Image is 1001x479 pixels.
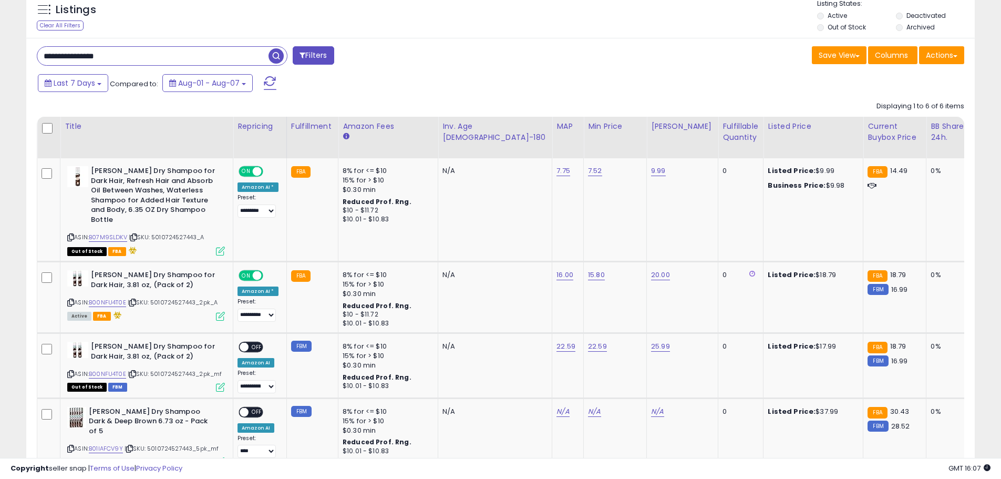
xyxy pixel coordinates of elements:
[238,423,274,433] div: Amazon AI
[343,176,430,185] div: 15% for > $10
[240,167,253,176] span: ON
[768,121,859,132] div: Listed Price
[556,406,569,417] a: N/A
[343,426,430,435] div: $0.30 min
[11,463,49,473] strong: Copyright
[556,341,575,352] a: 22.59
[343,310,430,319] div: $10 - $11.72
[293,46,334,65] button: Filters
[588,121,642,132] div: Min Price
[651,121,714,132] div: [PERSON_NAME]
[90,463,135,473] a: Terms of Use
[67,342,225,391] div: ASIN:
[931,342,965,351] div: 0%
[723,166,755,176] div: 0
[868,407,887,419] small: FBA
[126,247,137,254] i: hazardous material
[238,121,282,132] div: Repricing
[343,373,411,382] b: Reduced Prof. Rng.
[931,121,969,143] div: BB Share 24h.
[556,270,573,280] a: 16.00
[768,166,855,176] div: $9.99
[291,406,312,417] small: FBM
[238,358,274,368] div: Amazon AI
[67,407,86,428] img: 51FX5iUvTLL._SL40_.jpg
[343,215,430,224] div: $10.01 - $10.83
[291,166,311,178] small: FBA
[238,298,278,322] div: Preset:
[875,50,908,60] span: Columns
[768,180,825,190] b: Business Price:
[556,166,570,176] a: 7.75
[343,132,349,141] small: Amazon Fees.
[93,312,111,321] span: FBA
[931,270,965,280] div: 0%
[67,342,88,358] img: 31-N2n7lWDL._SL40_.jpg
[89,407,216,439] b: [PERSON_NAME] Dry Shampoo Dark & Deep Brown 6.73 oz - Pack of 5
[812,46,866,64] button: Save View
[343,351,430,361] div: 15% for > $10
[343,382,430,391] div: $10.01 - $10.83
[891,421,910,431] span: 28.52
[442,121,548,143] div: Inv. Age [DEMOGRAPHIC_DATA]-180
[343,361,430,370] div: $0.30 min
[343,437,411,446] b: Reduced Prof. Rng.
[67,383,107,392] span: All listings that are currently out of stock and unavailable for purchase on Amazon
[651,270,670,280] a: 20.00
[91,342,219,364] b: [PERSON_NAME] Dry Shampoo for Dark Hair, 3.81 oz, (Pack of 2)
[89,444,123,453] a: B01IAFCV9Y
[89,233,127,242] a: B07M9SLDKV
[723,342,755,351] div: 0
[67,312,91,321] span: All listings currently available for purchase on Amazon
[67,247,107,256] span: All listings that are currently out of stock and unavailable for purchase on Amazon
[828,23,866,32] label: Out of Stock
[91,166,219,227] b: [PERSON_NAME] Dry Shampoo for Dark Hair, Refresh Hair and Absorb Oil Between Washes, Waterless Sh...
[890,270,906,280] span: 18.79
[868,284,888,295] small: FBM
[931,407,965,416] div: 0%
[343,280,430,289] div: 15% for > $10
[723,270,755,280] div: 0
[868,166,887,178] small: FBA
[128,370,222,378] span: | SKU: 5010724527443_2pk_mf
[890,166,908,176] span: 14.49
[343,407,430,416] div: 8% for <= $10
[89,370,126,379] a: B00NFU4T0E
[442,270,544,280] div: N/A
[238,194,278,218] div: Preset:
[238,287,278,296] div: Amazon AI *
[110,79,158,89] span: Compared to:
[240,271,253,280] span: ON
[768,270,855,280] div: $18.79
[868,355,888,366] small: FBM
[931,166,965,176] div: 0%
[343,416,430,426] div: 15% for > $10
[238,370,278,393] div: Preset:
[262,271,278,280] span: OFF
[67,166,225,254] div: ASIN:
[890,406,910,416] span: 30.43
[343,185,430,195] div: $0.30 min
[343,342,430,351] div: 8% for <= $10
[868,270,887,282] small: FBA
[906,23,935,32] label: Archived
[343,206,430,215] div: $10 - $11.72
[91,270,219,292] b: [PERSON_NAME] Dry Shampoo for Dark Hair, 3.81 oz, (Pack of 2)
[178,78,240,88] span: Aug-01 - Aug-07
[442,407,544,416] div: N/A
[442,166,544,176] div: N/A
[11,464,182,474] div: seller snap | |
[768,406,816,416] b: Listed Price:
[125,444,219,453] span: | SKU: 5010724527443_5pk_mf
[828,11,847,20] label: Active
[54,78,95,88] span: Last 7 Days
[262,167,278,176] span: OFF
[588,341,607,352] a: 22.59
[868,342,887,353] small: FBA
[56,3,96,17] h5: Listings
[129,233,204,241] span: | SKU: 5010724527443_A
[136,463,182,473] a: Privacy Policy
[67,166,88,187] img: 317H0eWYRNL._SL40_.jpg
[108,383,127,392] span: FBM
[588,406,601,417] a: N/A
